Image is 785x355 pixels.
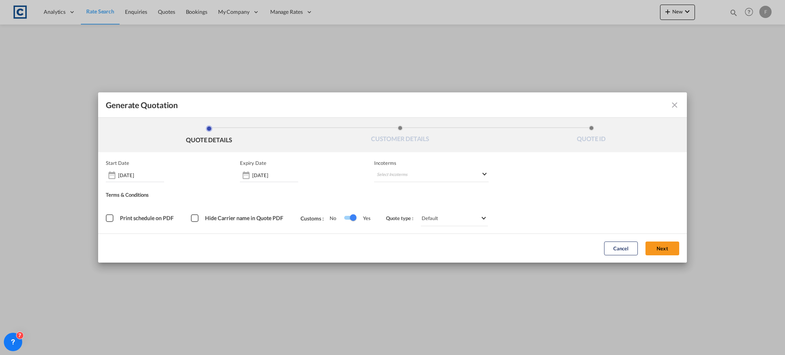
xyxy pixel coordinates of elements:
span: Print schedule on PDF [120,215,174,221]
md-select: Select Incoterms [374,168,489,182]
span: Quote type : [386,215,419,221]
md-dialog: Generate QuotationQUOTE ... [98,92,687,263]
button: Cancel [604,242,638,255]
button: Next [645,242,679,255]
p: Expiry Date [240,160,266,166]
md-switch: Switch 1 [344,212,355,224]
input: Expiry date [252,172,298,178]
span: Customs : [301,215,330,222]
md-checkbox: Hide Carrier name in Quote PDF [191,214,285,222]
input: Start date [118,172,164,178]
div: Terms & Conditions [106,192,392,201]
span: Generate Quotation [106,100,178,110]
li: CUSTOMER DETAILS [305,125,496,146]
li: QUOTE ID [496,125,687,146]
span: Yes [355,215,371,221]
p: Start Date [106,160,129,166]
md-icon: icon-close fg-AAA8AD cursor m-0 [670,100,679,110]
div: Default [422,215,438,221]
span: Hide Carrier name in Quote PDF [205,215,283,221]
li: QUOTE DETAILS [113,125,305,146]
span: No [330,215,344,221]
span: Incoterms [374,160,489,166]
md-checkbox: Print schedule on PDF [106,214,176,222]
